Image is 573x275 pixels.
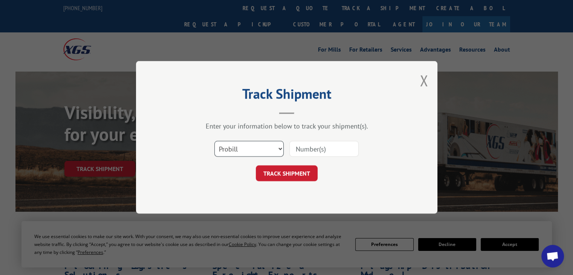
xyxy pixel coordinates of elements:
[289,141,359,157] input: Number(s)
[174,89,400,103] h2: Track Shipment
[256,166,318,182] button: TRACK SHIPMENT
[174,122,400,131] div: Enter your information below to track your shipment(s).
[420,70,428,90] button: Close modal
[541,245,564,267] div: Open chat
